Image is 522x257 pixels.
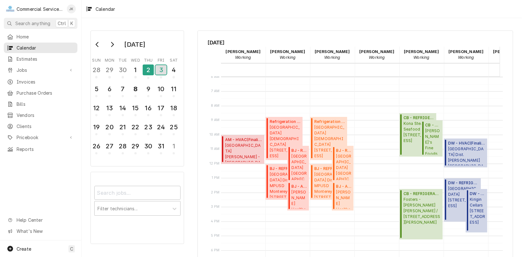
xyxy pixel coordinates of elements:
[470,191,485,197] span: DW - APPLIANCE ( Finalized )
[470,197,485,225] span: Kirigin Cellars [STREET_ADDRESS]
[67,4,76,13] div: JK
[332,182,354,211] div: [Service] BJ - APPLIANCE Katherine Healthcare 315 Alameda Ave, Salinas, CA 93901 ID: JOB-9787 Sta...
[118,141,128,151] div: 28
[287,146,309,182] div: [Service] BJ - REFRIGERATION Drake House Drake House / 399 Drake Ave, Monterey, CA 93940 ID: JOB-...
[4,215,77,225] a: Go to Help Center
[287,182,309,211] div: BJ - APPLIANCE(Finalized)[PERSON_NAME] Healthcare[STREET_ADDRESS]
[4,43,77,53] a: Calendar
[4,54,77,64] a: Estimates
[310,47,355,63] div: Brandon Johnson - Working
[143,141,153,151] div: 30
[310,117,347,160] div: [Service] Refrigeration Diagnostic Sanctuary Bible Church 8340 Carmel Valley Rd, Carmel, CA 93923...
[208,38,503,47] span: [DATE]
[104,65,114,75] div: 29
[266,164,303,200] div: BJ - REFRIGERATION(Finalized)[GEOGRAPHIC_DATA] Dist - MPUSDMonterey HS / [STREET_ADDRESS][PERSON_...
[315,49,350,54] strong: [PERSON_NAME]
[444,178,481,222] div: DW - REFRIGERATION(Finalized)[GEOGRAPHIC_DATA][STREET_ADDRESS]
[209,248,221,253] span: 6 PM
[314,166,345,172] span: BJ - REFRIGERATION ( Finalized )
[91,141,101,151] div: 26
[314,125,345,159] span: [GEOGRAPHIC_DATA][DEMOGRAPHIC_DATA] [STREET_ADDRESS]
[4,226,77,236] a: Go to What's New
[291,153,307,180] span: [GEOGRAPHIC_DATA] [GEOGRAPHIC_DATA] / [STREET_ADDRESS]
[91,65,101,75] div: 28
[169,122,179,132] div: 25
[131,103,140,113] div: 15
[310,164,347,200] div: BJ - REFRIGERATION(Finalized)[GEOGRAPHIC_DATA] Dist - MPUSDMonterey HS / [STREET_ADDRESS][PERSON_...
[94,186,181,200] input: Search jobs...
[143,84,153,94] div: 9
[17,134,65,141] span: Pricebook
[404,197,441,225] span: Fosters - [PERSON_NAME] [PERSON_NAME] / [STREET_ADDRESS][PERSON_NAME]
[4,77,77,87] a: Invoices
[448,140,485,146] span: DW - HVAC ( Finalized )
[90,56,103,63] th: Sunday
[332,182,354,211] div: BJ - APPLIANCE(Finalized)[PERSON_NAME] Healthcare[STREET_ADDRESS]
[118,65,128,75] div: 30
[399,189,443,240] div: CB - REFRIGERATION(Finalized)Fosters - [PERSON_NAME][PERSON_NAME] / [STREET_ADDRESS][PERSON_NAME]
[287,146,309,182] div: BJ - REFRIGERATION(Finalized)[GEOGRAPHIC_DATA][GEOGRAPHIC_DATA] / [STREET_ADDRESS]
[116,56,129,63] th: Tuesday
[404,191,441,197] span: CB - REFRIGERATION ( Finalized )
[4,18,77,29] button: Search anythingCtrlK
[58,20,66,27] span: Ctrl
[17,78,74,85] span: Invoices
[104,103,114,113] div: 13
[399,113,436,157] div: [Service] CB - REFRIGERATION Kona Steak & Seafood 1200 Del Monte Center, Monterey, CA 93940 ID: J...
[91,103,101,113] div: 12
[17,6,63,12] div: Commercial Service Co.
[270,119,301,125] span: Refrigeration Diagnostic ( Finalized )
[91,122,101,132] div: 19
[287,182,309,211] div: [Service] BJ - APPLIANCE Katherine Healthcare 315 Alameda Ave, Salinas, CA 93901 ID: JOB-9787 Sta...
[4,121,77,132] a: Clients
[444,139,488,167] div: [Service] DW - HVAC Alisal School Dist. BARDIN ELEMENTARY SCHOOL / 425 Bardin Rd, Salinas, CA 939...
[142,56,155,63] th: Thursday
[4,110,77,120] a: Vendors
[270,172,301,198] span: [GEOGRAPHIC_DATA] Dist - MPUSD Monterey HS / [STREET_ADDRESS][PERSON_NAME]
[324,55,340,60] em: Working
[17,67,65,73] span: Jobs
[466,189,487,233] div: [Service] DW - APPLIANCE Kirigin Cellars 11550 Watsonville Rd, Gilroy, CA 95020 ID: JOB-9788 Stat...
[143,103,153,113] div: 16
[6,4,15,13] div: Commercial Service Co.'s Avatar
[91,84,101,94] div: 5
[399,47,444,63] div: Carson Bourdet - Working
[266,117,303,160] div: [Service] Refrigeration Diagnostic Sanctuary Bible Church 8340 Carmel Valley Rd, Carmel, CA 93923...
[336,184,352,189] span: BJ - APPLIANCE ( Finalized )
[209,74,221,79] span: 6 AM
[122,39,147,50] div: [DATE]
[266,117,303,160] div: Refrigeration Diagnostic(Finalized)[GEOGRAPHIC_DATA][DEMOGRAPHIC_DATA][STREET_ADDRESS]
[131,84,140,94] div: 8
[221,135,265,164] div: [Service] AM - HVAC Santa Rita Union School District - MD McKinnon School / 2100 McKinnon St, Sal...
[209,219,221,224] span: 4 PM
[314,119,345,125] span: Refrigeration Diagnostic ( Finalized )
[310,117,347,160] div: Refrigeration Diagnostic(Finalized)[GEOGRAPHIC_DATA][DEMOGRAPHIC_DATA][STREET_ADDRESS]
[17,228,74,234] span: What's New
[209,190,221,195] span: 2 PM
[404,115,434,121] span: CB - REFRIGERATION ( Finalized )
[421,120,443,157] div: [Service] CB - REFRIGERATION Elroy's Fine Foods 15 Soledad Drive, Monterey, CA 93940 ID: JOB-9779...
[369,55,385,60] em: Working
[4,132,77,143] a: Go to Pricebook
[91,39,104,50] button: Go to previous month
[156,103,166,113] div: 17
[6,4,15,13] div: C
[156,84,166,94] div: 10
[225,137,262,143] span: AM - HVAC ( Finalized )
[208,132,221,137] span: 10 AM
[210,175,221,180] span: 1 PM
[266,47,310,63] div: Bill Key - Working
[336,148,352,153] span: BJ - REFRIGERATION ( Finalized )
[444,178,481,222] div: [Service] DW - REFRIGERATION Pacific Hills Manor 370 Noble Ct, Morgan Hill, CA 95037 ID: JOB-9786...
[314,172,345,198] span: [GEOGRAPHIC_DATA] Dist - MPUSD Monterey HS / [STREET_ADDRESS][PERSON_NAME]
[425,128,441,155] span: [PERSON_NAME]'s Fine Foods [STREET_ADDRESS][PERSON_NAME]
[221,135,265,164] div: AM - HVAC(Finalized)[GEOGRAPHIC_DATA][PERSON_NAME] - [GEOGRAPHIC_DATA][PERSON_NAME] School / [STR...
[4,88,77,98] a: Purchase Orders
[4,144,77,154] a: Reports
[94,180,181,222] div: Calendar Filters
[332,146,354,182] div: BJ - REFRIGERATION(Finalized)[GEOGRAPHIC_DATA][GEOGRAPHIC_DATA] / [STREET_ADDRESS]
[118,122,128,132] div: 21
[310,164,347,200] div: [Service] BJ - REFRIGERATION Monterey Peninsula Unified School Dist - MPUSD Monterey HS / 101 Her...
[336,189,352,209] span: [PERSON_NAME] Healthcare [STREET_ADDRESS]
[143,64,154,75] div: 2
